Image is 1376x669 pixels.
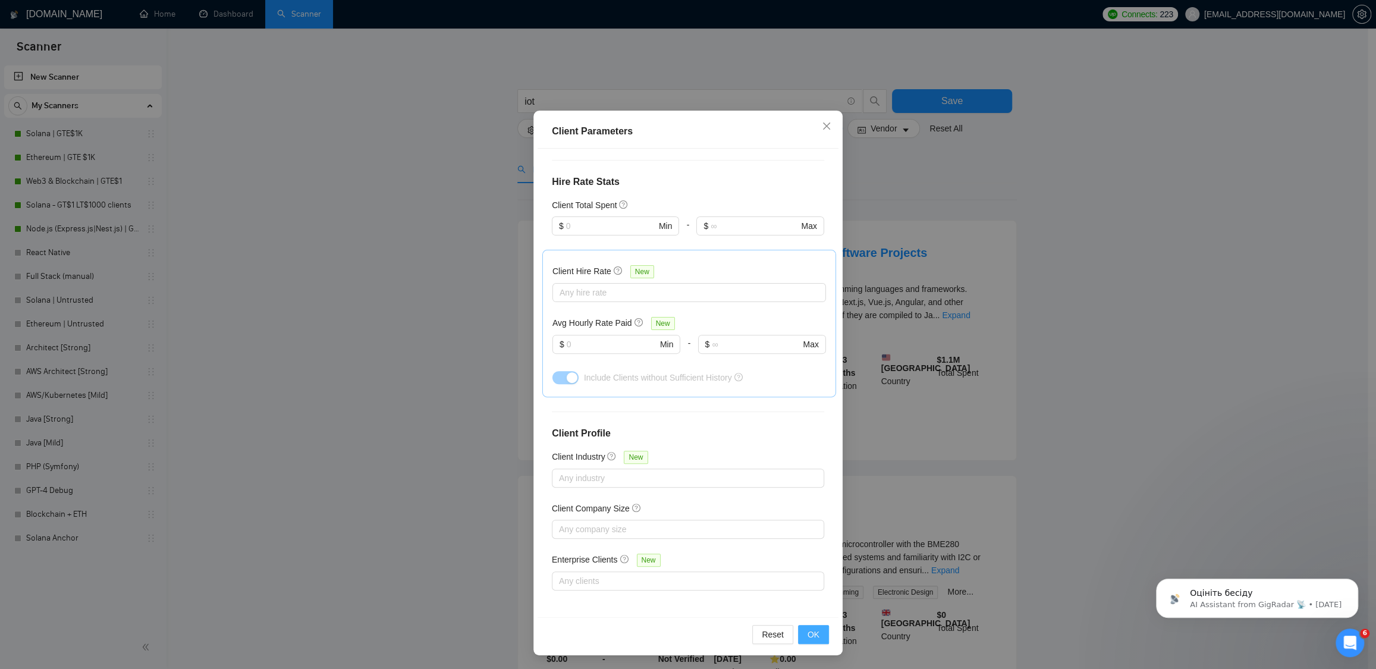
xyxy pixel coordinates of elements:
[552,124,824,139] div: Client Parameters
[705,338,710,351] span: $
[762,628,784,641] span: Reset
[703,219,708,233] span: $
[711,219,799,233] input: ∞
[802,219,817,233] span: Max
[679,216,696,250] div: -
[680,335,698,368] div: -
[1336,629,1364,657] iframe: Intercom live chat
[552,553,618,566] h5: Enterprise Clients
[552,450,605,463] h5: Client Industry
[552,426,824,441] h4: Client Profile
[614,266,623,275] span: question-circle
[637,554,661,567] span: New
[634,318,644,327] span: question-circle
[632,503,642,513] span: question-circle
[651,317,675,330] span: New
[1138,554,1376,637] iframe: Intercom notifications message
[810,111,843,143] button: Close
[734,373,743,381] span: question-circle
[552,316,632,329] h5: Avg Hourly Rate Paid
[624,451,648,464] span: New
[659,219,673,233] span: Min
[560,338,564,351] span: $
[566,219,656,233] input: 0
[752,625,793,644] button: Reset
[567,338,658,351] input: 0
[584,373,732,382] span: Include Clients without Sufficient History
[822,121,831,131] span: close
[660,338,674,351] span: Min
[620,554,630,564] span: question-circle
[630,265,654,278] span: New
[808,628,819,641] span: OK
[552,502,630,515] h5: Client Company Size
[712,338,800,351] input: ∞
[1360,629,1369,638] span: 6
[552,199,617,212] h5: Client Total Spent
[607,451,617,461] span: question-circle
[552,265,611,278] h5: Client Hire Rate
[798,625,829,644] button: OK
[559,219,564,233] span: $
[803,338,819,351] span: Max
[552,175,824,189] h4: Hire Rate Stats
[619,200,629,209] span: question-circle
